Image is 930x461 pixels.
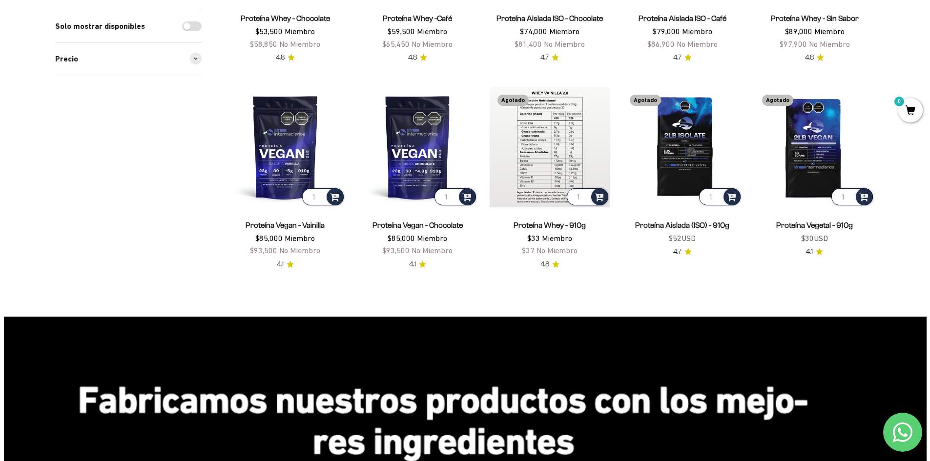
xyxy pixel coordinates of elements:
span: 4.8 [805,52,814,63]
span: $79,000 [653,27,680,36]
span: Miembro [417,27,447,36]
span: 4.1 [277,259,284,270]
a: 4.84.8 de 5.0 estrellas [408,52,427,63]
a: Proteína Whey -Café [383,14,452,22]
a: 4.74.7 de 5.0 estrellas [673,246,692,257]
span: No Miembro [544,40,585,48]
span: Miembro [549,27,579,36]
span: Miembro [285,234,315,242]
span: $97,900 [780,40,807,48]
span: $85,000 [255,234,283,242]
a: 4.84.8 de 5.0 estrellas [540,259,559,270]
span: No Miembro [809,40,850,48]
a: 4.14.1 de 5.0 estrellas [806,246,823,257]
span: $85,000 [388,234,415,242]
a: Proteína Whey - 910g [514,221,586,229]
a: 4.14.1 de 5.0 estrellas [409,259,426,270]
a: Proteína Whey - Sin Sabor [771,14,859,22]
span: 4.1 [806,246,813,257]
span: $53,500 [255,27,283,36]
a: 4.74.7 de 5.0 estrellas [540,52,559,63]
span: Precio [55,53,78,65]
span: Miembro [285,27,315,36]
span: $59,500 [388,27,415,36]
span: Miembro [417,234,447,242]
a: Proteína Aislada (ISO) - 910g [635,221,729,229]
a: 4.14.1 de 5.0 estrellas [277,259,294,270]
a: Proteína Vegan - Chocolate [372,221,463,229]
span: No Miembro [412,246,453,255]
a: 4.84.8 de 5.0 estrellas [276,52,295,63]
span: Miembro [542,234,572,242]
span: Miembro [814,27,845,36]
span: $58,850 [250,40,277,48]
span: $81,400 [515,40,542,48]
mark: 0 [893,96,905,107]
span: No Miembro [279,246,320,255]
span: $52USD [669,232,696,245]
a: Proteína Aislada ISO - Café [639,14,726,22]
span: 4.1 [409,259,416,270]
span: No Miembro [677,40,718,48]
span: $65,450 [382,40,410,48]
span: Miembro [682,27,712,36]
span: $37 [522,246,535,255]
a: Proteína Vegetal - 910g [776,221,853,229]
span: No Miembro [412,40,453,48]
span: $74,000 [520,27,547,36]
a: 4.74.7 de 5.0 estrellas [673,52,692,63]
span: No Miembro [537,246,578,255]
span: 4.7 [540,52,549,63]
span: $89,000 [785,27,812,36]
span: No Miembro [279,40,320,48]
span: 4.7 [673,52,682,63]
span: 4.8 [408,52,417,63]
span: $93,500 [382,246,410,255]
a: 4.84.8 de 5.0 estrellas [805,52,824,63]
span: 4.8 [276,52,285,63]
summary: Precio [55,43,202,75]
span: $33 [527,234,540,242]
a: Proteína Aislada ISO - Chocolate [496,14,603,22]
a: Proteína Whey - Chocolate [241,14,330,22]
img: Proteína Whey - 910g [490,87,610,207]
span: $30USD [801,232,828,245]
label: Solo mostrar disponibles [55,20,145,33]
a: Proteína Vegan - Vainilla [246,221,325,229]
span: 4.7 [673,246,682,257]
span: $86,900 [647,40,675,48]
span: $93,500 [250,246,277,255]
span: 4.8 [540,259,549,270]
a: 0 [898,106,923,117]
